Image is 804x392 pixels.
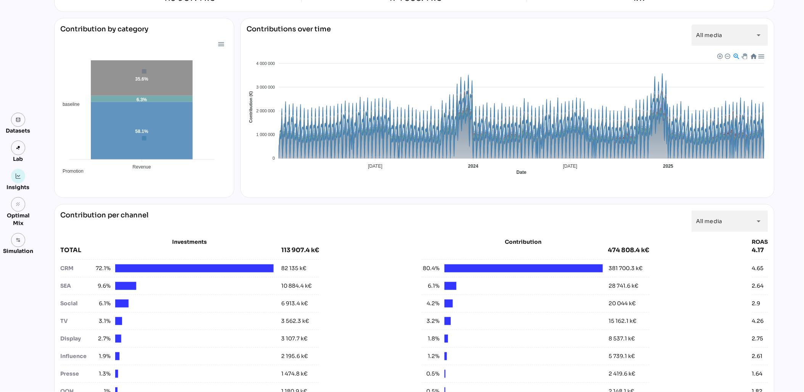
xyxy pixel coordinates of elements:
[516,170,526,175] text: Date
[609,264,643,272] div: 381 700.3 k€
[281,246,319,255] div: 113 907.4 k€
[608,246,649,255] div: 474 808.4 k€
[57,168,84,174] span: Promotion
[256,109,275,113] tspan: 2 000 000
[752,317,764,325] div: 4.26
[92,300,111,308] span: 6.1%
[609,300,636,308] div: 20 044 k€
[61,352,93,360] div: Influence
[217,40,224,47] div: Menu
[696,218,722,225] span: All media
[752,370,763,378] div: 1.64
[10,155,27,163] div: Lab
[61,317,93,325] div: TV
[422,300,440,308] span: 4.2%
[422,352,440,360] span: 1.2%
[3,212,33,227] div: Optimal Mix
[696,32,722,39] span: All media
[281,282,312,290] div: 10 884.4 k€
[750,53,756,59] div: Reset Zoom
[609,370,636,378] div: 2 419.6 k€
[92,317,111,325] span: 3.1%
[717,53,722,58] div: Zoom In
[248,91,253,123] text: Contribution (€)
[281,335,308,343] div: 3 107.7 k€
[422,335,440,343] span: 1.8%
[733,53,739,59] div: Selection Zoom
[422,370,440,378] span: 0.5%
[92,352,111,360] span: 1.9%
[16,117,21,123] img: data.svg
[281,300,308,308] div: 6 913.4 k€
[61,211,149,232] div: Contribution per channel
[256,85,275,89] tspan: 3 000 000
[132,164,151,170] tspan: Revenue
[757,53,764,59] div: Menu
[422,282,440,290] span: 6.1%
[6,127,31,134] div: Datasets
[752,335,764,343] div: 2.75
[468,164,479,169] tspan: 2024
[368,164,382,169] tspan: [DATE]
[752,264,764,272] div: 4.65
[663,164,673,169] tspan: 2025
[752,352,763,360] div: 2.61
[609,352,635,360] div: 5 739.1 k€
[247,24,331,46] div: Contributions over time
[752,246,768,255] div: 4.17
[61,335,93,343] div: Display
[92,370,111,378] span: 1.3%
[422,317,440,325] span: 3.2%
[272,156,275,161] tspan: 0
[92,264,111,272] span: 72.1%
[61,300,93,308] div: Social
[609,335,635,343] div: 8 537.1 k€
[281,264,306,272] div: 82 135 k€
[16,202,21,207] i: grain
[61,246,281,255] div: TOTAL
[563,164,577,169] tspan: [DATE]
[92,335,111,343] span: 2.7%
[92,282,111,290] span: 9.6%
[609,282,639,290] div: 28 741.6 k€
[754,31,764,40] i: arrow_drop_down
[256,61,275,66] tspan: 4 000 000
[16,173,21,179] img: graph.svg
[422,264,440,272] span: 80.4%
[281,317,309,325] div: 3 562.3 k€
[725,53,730,58] div: Zoom Out
[609,317,637,325] div: 15 162.1 k€
[256,132,275,137] tspan: 1 000 000
[752,300,760,308] div: 2.9
[281,370,308,378] div: 1 474.8 k€
[441,238,606,246] div: Contribution
[752,238,768,246] div: ROAS
[61,238,319,246] div: Investments
[281,352,308,360] div: 2 195.6 k€
[16,145,21,151] img: lab.svg
[3,247,33,255] div: Simulation
[16,238,21,243] img: settings.svg
[61,282,93,290] div: SEA
[61,370,93,378] div: Presse
[754,217,764,226] i: arrow_drop_down
[741,53,746,58] div: Panning
[61,264,93,272] div: CRM
[752,282,764,290] div: 2.64
[57,102,80,107] span: baseline
[7,183,30,191] div: Insights
[61,24,228,40] div: Contribution by category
